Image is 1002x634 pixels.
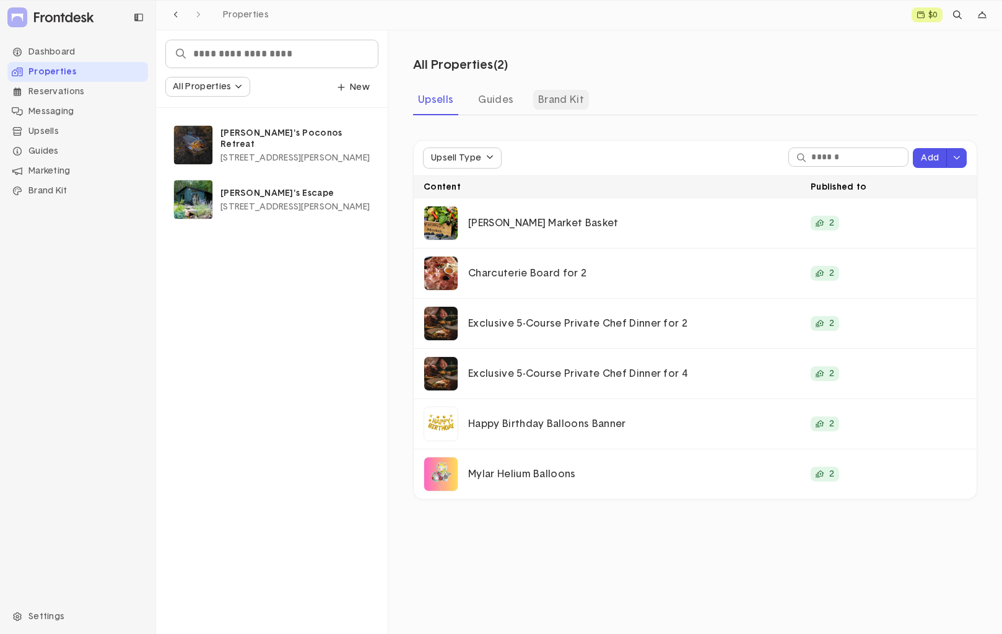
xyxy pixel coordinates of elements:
[424,148,501,168] button: Upsell Type
[220,203,370,211] span: [STREET_ADDRESS][PERSON_NAME]
[829,420,834,428] p: 2
[419,176,806,197] div: Content
[7,181,148,201] li: Navigation item
[413,90,458,110] div: Upsells
[223,11,269,19] span: Properties
[806,176,972,197] div: Published to
[533,90,589,110] div: Brand Kit
[7,62,148,82] div: Properties
[166,77,250,96] button: All Properties
[7,82,148,102] li: Navigation item
[829,319,834,328] p: 2
[7,161,148,181] div: Marketing
[7,161,148,181] li: Navigation item
[7,102,148,121] div: Messaging
[218,7,274,23] a: Properties
[972,5,992,25] div: dropdown trigger
[468,267,801,280] p: Charcuterie Board for 2
[220,188,370,199] p: [PERSON_NAME]'s Escape
[7,102,148,121] li: Navigation item
[829,269,834,278] p: 2
[468,217,801,230] p: [PERSON_NAME] Market Basket
[7,141,148,161] li: Navigation item
[413,59,948,71] p: All Properties ( 2 )
[473,90,518,110] div: Guides
[174,126,212,164] img: Property image
[220,128,370,150] p: [PERSON_NAME]'s Poconos Retreat
[7,82,148,102] div: Reservations
[912,7,943,22] a: $0
[7,607,148,627] div: Settings
[329,77,378,97] button: dropdown trigger
[7,62,148,82] li: Navigation item
[7,42,148,62] li: Navigation item
[338,82,370,93] p: New
[829,470,834,478] p: 2
[7,121,148,141] li: Navigation item
[173,81,231,94] div: All Properties
[7,42,148,62] div: Dashboard
[220,154,370,162] span: [STREET_ADDRESS][PERSON_NAME]
[431,154,481,162] div: Upsell Type
[829,219,834,227] p: 2
[829,369,834,378] p: 2
[468,468,801,481] p: Mylar Helium Balloons
[913,148,947,168] button: Add
[468,317,801,330] p: Exclusive 5-Course Private Chef Dinner for 2
[7,181,148,201] div: Brand Kit
[174,180,212,219] img: Property image
[468,368,801,381] p: Exclusive 5-Course Private Chef Dinner for 4
[7,141,148,161] div: Guides
[7,121,148,141] div: Upsells
[468,418,801,431] p: Happy Birthday Balloons Banner
[947,148,967,168] button: dropdown trigger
